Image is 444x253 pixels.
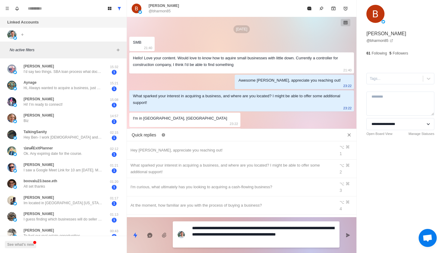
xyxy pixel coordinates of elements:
[24,217,102,222] p: I guess finding which businesses will do seller financing and how to agree to it ha. Also tricks ...
[112,168,117,173] span: 1
[158,229,170,241] button: Add media
[2,4,12,13] button: Menu
[133,55,341,68] div: Hello! Love your content. Would love to know how to aquire small businesses with little down. Cur...
[5,241,36,248] button: See what's new
[24,195,54,200] p: [PERSON_NAME]
[24,80,37,85] p: Aynage
[13,152,17,156] img: picture
[24,129,47,135] p: TalkingSanity
[366,51,370,56] p: 61
[133,115,227,122] div: I'm in [GEOGRAPHIC_DATA], [GEOGRAPHIC_DATA]
[24,145,53,151] p: ปอนด์ExitPlanner
[130,147,332,154] div: Hey [PERSON_NAME], appreciate you reaching out!
[107,196,122,201] p: 01:17
[7,212,16,221] img: picture
[343,67,352,73] p: 21:40
[129,229,141,241] button: Quick replies
[342,229,354,241] button: Send message
[7,81,16,90] img: picture
[107,81,122,86] p: 15:21
[7,114,16,123] img: picture
[13,120,17,123] img: picture
[233,25,250,33] p: [DATE]
[24,113,54,118] p: [PERSON_NAME]
[130,162,332,175] div: What sparked your interest in acquiring a business, and where are you located? I might be able to...
[24,64,54,69] p: [PERSON_NAME]
[149,3,179,8] p: [PERSON_NAME]
[24,228,54,233] p: [PERSON_NAME]
[10,47,114,53] p: No active filters
[13,169,17,173] img: picture
[389,51,391,56] p: 5
[7,19,39,25] p: Linked Accounts
[105,4,114,13] button: Board View
[24,162,54,167] p: [PERSON_NAME]
[419,229,437,247] div: Open chat
[107,163,122,168] p: 01:21
[107,212,122,217] p: 01:13
[107,146,122,151] p: 02:12
[24,96,54,102] p: [PERSON_NAME]
[138,10,142,14] img: picture
[303,2,315,14] button: Mark as read
[7,97,16,106] img: picture
[112,119,117,124] span: 1
[112,218,117,223] span: 1
[12,4,22,13] button: Notifications
[7,229,16,238] img: picture
[7,196,16,205] img: picture
[107,64,122,70] p: 15:32
[24,184,45,189] p: All set thanks
[114,4,124,13] button: Show all conversations
[107,114,122,119] p: 14:57
[13,103,17,107] img: picture
[13,87,17,90] img: picture
[112,136,117,140] span: 1
[339,199,353,212] div: ⌥ ⌘ 4
[24,233,81,239] p: To fuel our real estate opportunities.
[24,151,82,156] p: Ok. Any expiring date for the course.
[7,130,16,139] img: picture
[132,132,156,138] p: Quick replies
[366,30,406,37] p: [PERSON_NAME]
[130,202,332,209] div: At the moment, how familiar are you with the process of buying a business?
[372,51,387,56] p: Following
[366,5,384,23] img: picture
[13,235,17,238] img: picture
[107,229,122,234] p: 00:43
[24,135,102,140] p: Hey Ben- I work [DEMOGRAPHIC_DATA] and I want to venture into starting a business but I don’t hav...
[7,146,16,155] img: picture
[7,30,16,39] img: picture
[149,8,171,14] p: @bharmon85
[238,77,341,84] div: Awesome [PERSON_NAME], appreciate you reaching out!
[112,201,117,206] span: 1
[343,105,352,111] p: 23:22
[339,2,352,14] button: Add reminder
[366,131,392,136] a: Open Board View
[112,185,117,190] span: 1
[144,45,153,51] p: 21:40
[112,86,117,91] span: 1
[107,179,122,184] p: 01:20
[13,70,17,74] img: picture
[7,64,16,73] img: picture
[339,162,353,175] div: ⌥ ⌘ 2
[112,152,117,157] span: 1
[13,185,17,189] img: picture
[13,218,17,222] img: picture
[133,93,341,106] div: What sparked your interest in acquiring a business, and where are you located? I might be able to...
[19,31,26,38] button: Add account
[24,211,54,217] p: [PERSON_NAME]
[315,2,327,14] button: Pin
[24,167,102,173] p: I saw a Google Meet Link for 10 am [DATE]. My son will also be on call. What are the membership f...
[24,85,102,91] p: Hi, Always wanted to acquire a business, just haven’t been able to realize that yet. I am located...
[13,136,17,140] img: picture
[381,20,385,23] img: picture
[366,38,393,43] a: @bharmon85
[344,130,354,140] button: Close quick replies
[24,200,102,206] p: Im located in [GEOGRAPHIC_DATA] [US_STATE], and I’m looking to replace my current income. I alrea...
[339,180,353,194] div: ⌥ ⌘ 3
[159,130,168,140] button: Edit quick replies
[112,70,117,75] span: 1
[114,46,122,54] button: Add filters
